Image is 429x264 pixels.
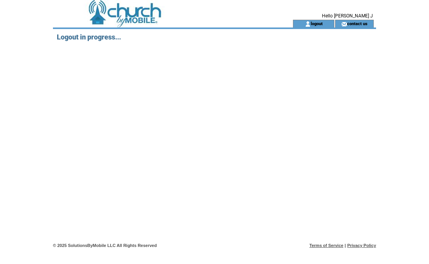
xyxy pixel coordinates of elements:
img: contact_us_icon.gif [341,21,347,27]
img: account_icon.gif [305,21,311,27]
a: logout [311,21,323,26]
a: Terms of Service [310,243,344,248]
span: | [345,243,346,248]
a: Privacy Policy [347,243,376,248]
span: Logout in progress... [57,33,121,41]
a: contact us [347,21,368,26]
span: © 2025 SolutionsByMobile LLC All Rights Reserved [53,243,157,248]
span: Hello [PERSON_NAME] J [322,13,373,19]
